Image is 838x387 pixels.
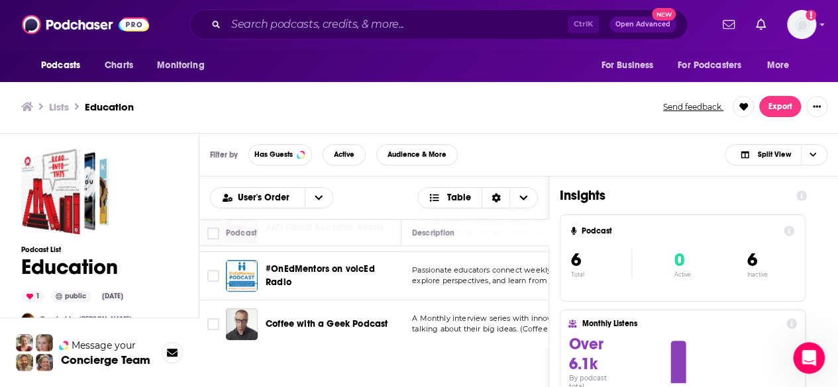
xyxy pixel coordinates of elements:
input: Search podcasts, credits, & more... [226,14,568,35]
h1: Insights [560,187,786,204]
h3: Filter by [210,150,238,159]
button: open menu [592,53,670,78]
img: Jon Profile [16,354,33,371]
span: #OnEdMentors on voicEd Radio [266,263,375,288]
span: Ctrl K [568,16,599,33]
img: User Profile [787,10,816,39]
a: Lists [49,101,69,113]
h3: Concierge Team [61,353,150,366]
span: talking about their big ideas. (Coffee Optional [412,324,581,333]
p: Active [674,271,691,278]
a: Show notifications dropdown [717,13,740,36]
span: Logged in as jbukowski [787,10,816,39]
span: explore perspectives, and learn from each other. T [412,276,597,285]
span: Podcasts [41,56,80,75]
div: Sort Direction [482,188,509,208]
span: Monitoring [157,56,204,75]
a: Curated by [PERSON_NAME] [40,315,132,323]
button: Active [323,144,366,165]
h3: Podcast List [21,245,178,254]
h3: Education [85,101,134,113]
button: open menu [669,53,760,78]
a: Education [21,148,109,235]
button: Open AdvancedNew [609,17,676,32]
h1: Education [21,254,178,280]
span: Message your [72,339,136,352]
button: open menu [758,53,806,78]
div: Podcast [226,225,257,241]
h4: Podcast [582,226,778,236]
img: Sydney Profile [16,334,33,351]
div: 1 [21,290,45,302]
div: public [50,290,91,302]
button: open menu [148,53,221,78]
span: Audience & More [388,151,446,158]
span: Toggle select row [207,270,219,282]
a: Charts [96,53,141,78]
span: A Monthly interview series with innovative educators [412,314,607,323]
button: open menu [211,193,305,202]
span: User's Order [238,193,294,202]
span: 6 [571,249,581,271]
div: Description [412,225,454,241]
span: Coffee with a Geek Podcast [266,318,388,329]
span: Passionate educators connect weekly to address questions, [412,265,630,275]
h4: Monthly Listens [582,319,780,328]
span: Table [447,193,471,202]
iframe: Intercom live chat [793,342,825,374]
span: Split View [757,151,790,158]
button: Show profile menu [787,10,816,39]
span: 6 [747,249,757,271]
button: Choose View [417,187,539,208]
img: Banana29 [21,313,34,326]
button: Show More Button [806,96,827,117]
img: Coffee with a Geek Podcast [226,308,258,340]
span: Has Guests [254,151,293,158]
span: For Podcasters [678,56,741,75]
a: Coffee with a Geek Podcast [266,318,388,331]
p: Total [571,271,631,278]
span: For Business [601,56,653,75]
span: Active [334,151,354,158]
div: [DATE] [97,291,129,302]
span: Toggle select row [207,318,219,330]
span: Over 6.1k [568,334,603,374]
img: Barbara Profile [36,354,53,371]
svg: Add a profile image [806,10,816,21]
a: #OnEdMentors on voicEd Radio [266,263,397,289]
button: Choose View [725,144,827,165]
button: open menu [305,188,333,208]
button: Has Guests [248,144,312,165]
img: #OnEdMentors on voicEd Radio [226,260,258,292]
span: Open Advanced [615,21,670,28]
div: Search podcasts, credits, & more... [189,9,688,40]
button: Send feedback. [659,101,727,112]
p: Inactive [747,271,767,278]
span: Charts [105,56,133,75]
a: Show notifications dropdown [751,13,771,36]
span: More [767,56,790,75]
img: Jules Profile [36,334,53,351]
span: 0 [674,249,684,271]
img: Podchaser - Follow, Share and Rate Podcasts [22,12,149,37]
h2: Choose List sort [210,187,333,208]
span: New [652,8,676,21]
button: Export [759,96,801,117]
button: open menu [32,53,97,78]
button: Audience & More [376,144,458,165]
